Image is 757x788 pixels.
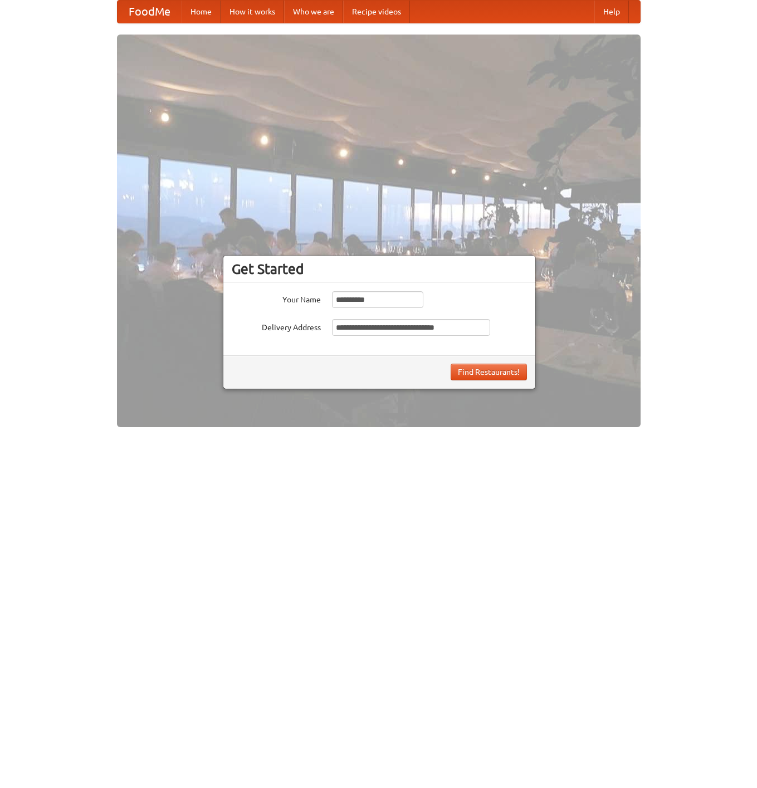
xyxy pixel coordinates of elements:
button: Find Restaurants! [451,364,527,380]
a: Home [182,1,221,23]
a: Who we are [284,1,343,23]
h3: Get Started [232,261,527,277]
a: Help [594,1,629,23]
a: Recipe videos [343,1,410,23]
a: FoodMe [118,1,182,23]
label: Delivery Address [232,319,321,333]
a: How it works [221,1,284,23]
label: Your Name [232,291,321,305]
